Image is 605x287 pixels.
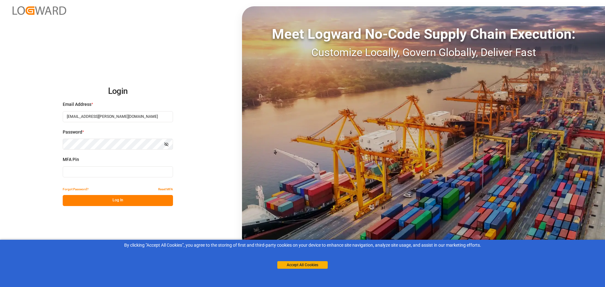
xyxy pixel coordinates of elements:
[63,195,173,206] button: Log In
[63,101,91,108] span: Email Address
[13,6,66,15] img: Logward_new_orange.png
[158,184,173,195] button: Reset MFA
[63,111,173,122] input: Enter your email
[242,24,605,44] div: Meet Logward No-Code Supply Chain Execution:
[4,242,601,249] div: By clicking "Accept All Cookies”, you agree to the storing of first and third-party cookies on yo...
[242,44,605,60] div: Customize Locally, Govern Globally, Deliver Fast
[63,129,82,135] span: Password
[63,156,79,163] span: MFA Pin
[63,81,173,101] h2: Login
[63,184,89,195] button: Forgot Password?
[277,261,328,269] button: Accept All Cookies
